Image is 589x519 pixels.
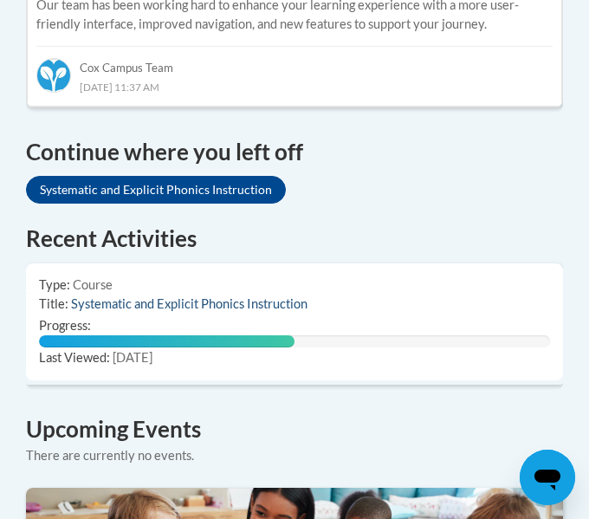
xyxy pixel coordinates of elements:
[36,58,71,93] img: Cox Campus Team
[26,412,563,446] h4: Upcoming Events
[36,77,553,96] div: [DATE] 11:37 AM
[26,223,563,254] h1: Recent Activities
[26,135,563,169] h4: Continue where you left off
[71,296,307,311] a: Systematic and Explicit Phonics Instruction
[36,46,553,77] div: Cox Campus Team
[26,176,286,204] a: Systematic and Explicit Phonics Instruction
[39,350,110,365] span: Last Viewed:
[39,277,70,292] span: Type:
[39,318,91,333] span: Progress:
[26,448,194,463] span: There are currently no events.
[113,350,152,365] span: [DATE]
[39,335,294,347] div: Progress, %
[520,450,575,505] iframe: Button to launch messaging window
[39,296,68,311] span: Title:
[73,277,113,292] span: Course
